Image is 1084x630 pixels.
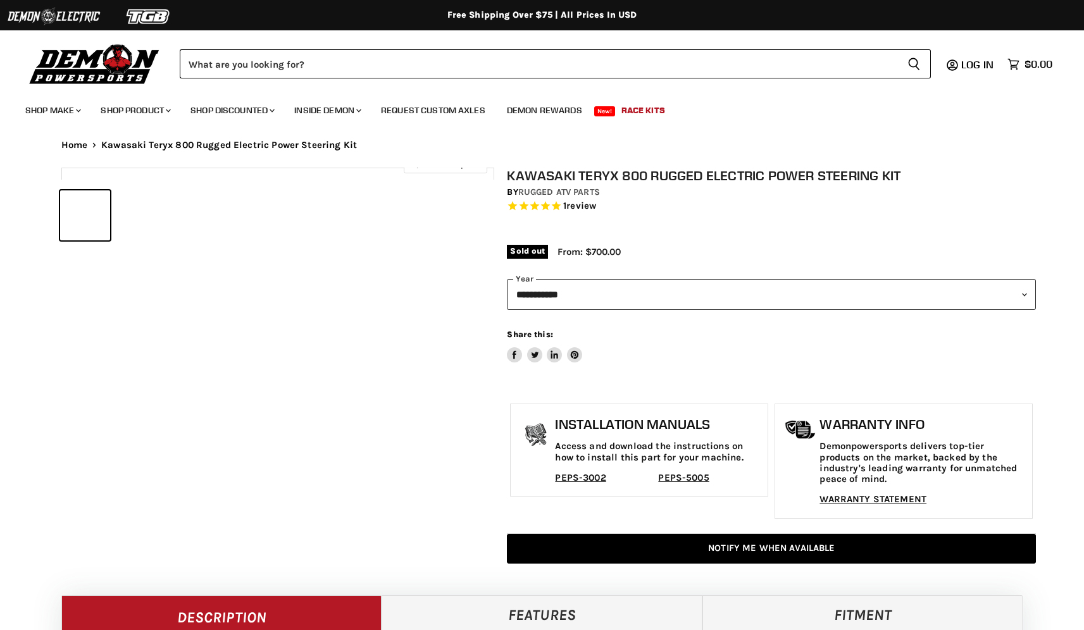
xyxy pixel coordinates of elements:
[101,140,357,151] span: Kawasaki Teryx 800 Rugged Electric Power Steering Kit
[507,245,548,259] span: Sold out
[897,49,931,78] button: Search
[1001,55,1059,73] a: $0.00
[520,420,552,452] img: install_manual-icon.png
[36,140,1049,151] nav: Breadcrumbs
[819,417,1026,432] h1: Warranty Info
[16,92,1049,123] ul: Main menu
[507,168,1036,183] h1: Kawasaki Teryx 800 Rugged Electric Power Steering Kit
[594,106,616,116] span: New!
[507,279,1036,310] select: year
[497,97,592,123] a: Demon Rewards
[180,49,897,78] input: Search
[6,4,101,28] img: Demon Electric Logo 2
[658,472,709,483] a: PEPS-5005
[507,200,1036,213] span: Rated 5.0 out of 5 stars 1 reviews
[956,59,1001,70] a: Log in
[1025,58,1052,70] span: $0.00
[91,97,178,123] a: Shop Product
[563,200,596,211] span: 1 reviews
[507,329,582,362] aside: Share this:
[181,97,282,123] a: Shop Discounted
[180,49,931,78] form: Product
[518,187,600,197] a: Rugged ATV Parts
[36,9,1049,21] div: Free Shipping Over $75 | All Prices In USD
[566,200,596,211] span: review
[555,472,606,483] a: PEPS-3002
[819,493,926,505] a: WARRANTY STATEMENT
[961,58,994,71] span: Log in
[25,41,164,86] img: Demon Powersports
[285,97,369,123] a: Inside Demon
[61,140,88,151] a: Home
[555,417,761,432] h1: Installation Manuals
[101,4,196,28] img: TGB Logo 2
[612,97,675,123] a: Race Kits
[507,330,552,339] span: Share this:
[507,185,1036,199] div: by
[507,534,1036,564] a: Notify Me When Available
[819,441,1026,485] p: Demonpowersports delivers top-tier products on the market, backed by the industry's leading warra...
[555,441,761,463] p: Access and download the instructions on how to install this part for your machine.
[410,159,480,169] span: Click to expand
[16,97,89,123] a: Shop Make
[60,190,110,240] button: IMAGE thumbnail
[785,420,816,440] img: warranty-icon.png
[371,97,495,123] a: Request Custom Axles
[558,246,621,257] span: From: $700.00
